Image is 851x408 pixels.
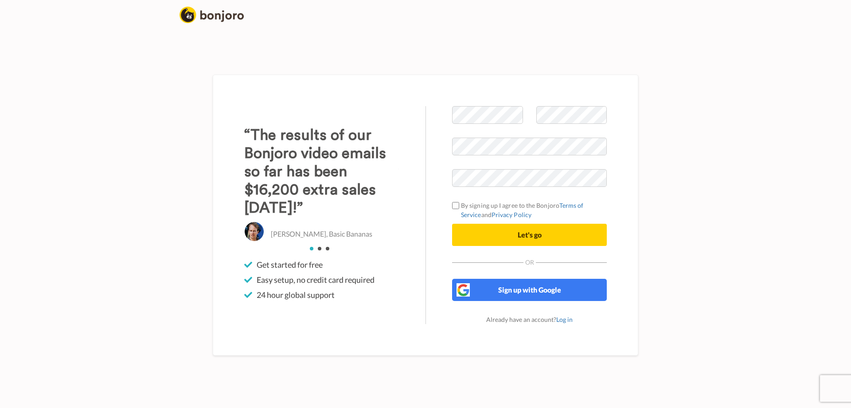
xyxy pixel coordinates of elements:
[461,202,584,218] a: Terms of Service
[180,7,244,23] img: logo_full.png
[257,289,335,300] span: 24 hour global support
[518,230,542,239] span: Let's go
[486,316,573,323] span: Already have an account?
[257,259,323,270] span: Get started for free
[244,126,399,217] h3: “The results of our Bonjoro video emails so far has been $16,200 extra sales [DATE]!”
[271,229,372,239] p: [PERSON_NAME], Basic Bananas
[257,274,375,285] span: Easy setup, no credit card required
[452,201,607,219] label: By signing up I agree to the Bonjoro and
[452,224,607,246] button: Let's go
[523,259,536,265] span: Or
[244,222,264,242] img: Christo Hall, Basic Bananas
[498,285,561,294] span: Sign up with Google
[452,202,459,209] input: By signing up I agree to the BonjoroTerms of ServiceandPrivacy Policy
[556,316,573,323] a: Log in
[452,279,607,301] button: Sign up with Google
[492,211,531,218] a: Privacy Policy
